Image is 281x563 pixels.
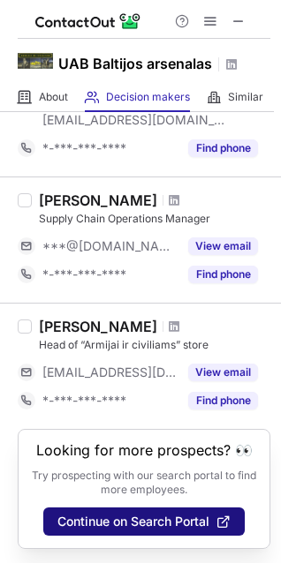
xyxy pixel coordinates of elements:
[188,139,258,157] button: Reveal Button
[43,507,245,536] button: Continue on Search Portal
[35,11,141,32] img: ContactOut v5.3.10
[42,238,178,254] span: ***@[DOMAIN_NAME]
[58,53,212,74] h1: UAB Baltijos arsenalas
[42,112,226,128] span: [EMAIL_ADDRESS][DOMAIN_NAME]
[106,90,190,104] span: Decision makers
[39,318,157,335] div: [PERSON_NAME]
[188,237,258,255] button: Reveal Button
[39,191,157,209] div: [PERSON_NAME]
[188,266,258,283] button: Reveal Button
[18,43,53,79] img: da012da37257c95de9a3cf355ad5a8df
[39,211,270,227] div: Supply Chain Operations Manager
[57,514,209,529] span: Continue on Search Portal
[228,90,263,104] span: Similar
[31,469,257,497] p: Try prospecting with our search portal to find more employees.
[188,364,258,381] button: Reveal Button
[42,364,178,380] span: [EMAIL_ADDRESS][DOMAIN_NAME]
[188,392,258,409] button: Reveal Button
[36,442,253,458] header: Looking for more prospects? 👀
[39,90,68,104] span: About
[39,337,270,353] div: Head of “Armijai ir civiliams” store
